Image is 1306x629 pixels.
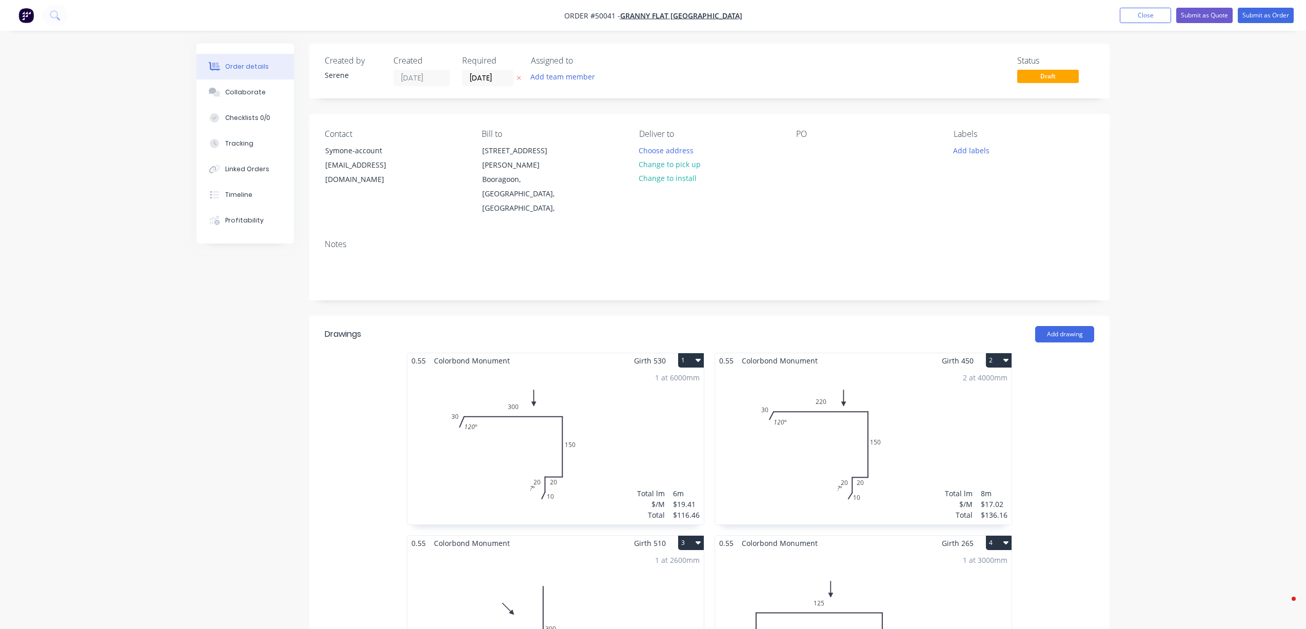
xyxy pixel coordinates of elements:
[473,143,576,216] div: [STREET_ADDRESS][PERSON_NAME]Booragoon, [GEOGRAPHIC_DATA], [GEOGRAPHIC_DATA],
[407,536,430,551] span: 0.55
[325,70,381,80] div: Serene
[637,510,665,520] div: Total
[1271,594,1296,619] iframe: Intercom live chat
[1176,8,1233,23] button: Submit as Quote
[225,190,252,199] div: Timeline
[954,129,1094,139] div: Labels
[620,11,742,21] a: Granny Flat [GEOGRAPHIC_DATA]
[196,105,294,131] button: Checklists 0/0
[225,139,253,148] div: Tracking
[482,172,567,215] div: Booragoon, [GEOGRAPHIC_DATA], [GEOGRAPHIC_DATA],
[715,536,738,551] span: 0.55
[196,156,294,182] button: Linked Orders
[196,131,294,156] button: Tracking
[196,182,294,208] button: Timeline
[981,510,1007,520] div: $136.16
[655,555,700,565] div: 1 at 2600mm
[225,62,269,71] div: Order details
[564,11,620,21] span: Order #50041 -
[634,143,699,157] button: Choose address
[634,536,666,551] span: Girth 510
[482,129,622,139] div: Bill to
[639,129,780,139] div: Deliver to
[673,499,700,510] div: $19.41
[715,353,738,368] span: 0.55
[1017,70,1079,83] span: Draft
[325,144,410,158] div: Symone-account
[678,353,704,368] button: 1
[945,510,973,520] div: Total
[196,208,294,233] button: Profitability
[942,353,974,368] span: Girth 450
[196,79,294,105] button: Collaborate
[947,143,995,157] button: Add labels
[1238,8,1294,23] button: Submit as Order
[225,88,266,97] div: Collaborate
[963,555,1007,565] div: 1 at 3000mm
[325,56,381,66] div: Created by
[430,536,514,551] span: Colorbond Monument
[637,499,665,510] div: $/M
[225,165,269,174] div: Linked Orders
[407,353,430,368] span: 0.55
[796,129,937,139] div: PO
[715,368,1012,524] div: 030220150202010120º?º2 at 4000mmTotal lm$/MTotal8m$17.02$136.16
[981,499,1007,510] div: $17.02
[225,216,264,225] div: Profitability
[531,56,634,66] div: Assigned to
[325,158,410,187] div: [EMAIL_ADDRESS][DOMAIN_NAME]
[963,372,1007,383] div: 2 at 4000mm
[673,510,700,520] div: $116.46
[1035,326,1094,342] button: Add drawing
[1017,56,1094,66] div: Status
[634,353,666,368] span: Girth 530
[325,239,1094,249] div: Notes
[325,328,361,340] div: Drawings
[482,144,567,172] div: [STREET_ADDRESS][PERSON_NAME]
[673,488,700,499] div: 6m
[986,353,1012,368] button: 2
[945,488,973,499] div: Total lm
[393,56,450,66] div: Created
[942,536,974,551] span: Girth 265
[634,157,706,171] button: Change to pick up
[407,368,704,524] div: 030300150202010120º?º1 at 6000mmTotal lm$/MTotal6m$19.41$116.46
[430,353,514,368] span: Colorbond Monument
[462,56,519,66] div: Required
[1120,8,1171,23] button: Close
[196,54,294,79] button: Order details
[738,536,822,551] span: Colorbond Monument
[316,143,419,187] div: Symone-account[EMAIL_ADDRESS][DOMAIN_NAME]
[981,488,1007,499] div: 8m
[18,8,34,23] img: Factory
[531,70,601,84] button: Add team member
[637,488,665,499] div: Total lm
[634,171,702,185] button: Change to install
[525,70,601,84] button: Add team member
[655,372,700,383] div: 1 at 6000mm
[738,353,822,368] span: Colorbond Monument
[945,499,973,510] div: $/M
[225,113,270,123] div: Checklists 0/0
[678,536,704,550] button: 3
[986,536,1012,550] button: 4
[325,129,465,139] div: Contact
